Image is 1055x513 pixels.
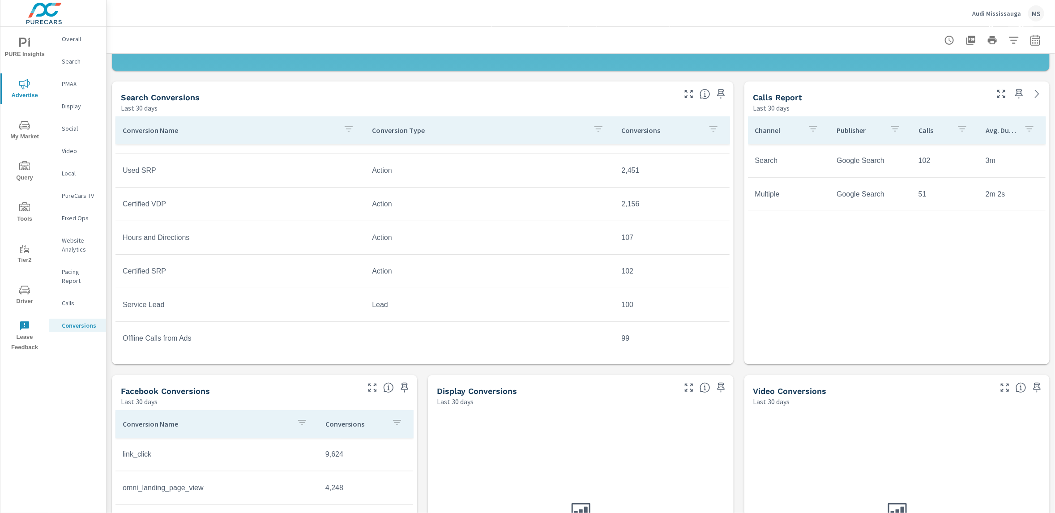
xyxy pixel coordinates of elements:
div: Pacing Report [49,265,106,287]
h5: Video Conversions [753,386,827,396]
span: Save this to your personalized report [714,380,728,395]
p: Conversion Type [372,126,585,135]
div: Social [49,122,106,135]
span: PURE Insights [3,38,46,60]
button: "Export Report to PDF" [962,31,980,49]
span: Leave Feedback [3,321,46,353]
p: Search [62,57,99,66]
td: Used SRP [115,159,365,182]
td: Google Search [829,183,911,205]
div: Overall [49,32,106,46]
td: Hours and Directions [115,227,365,249]
span: My Market [3,120,46,142]
td: 4,248 [318,477,413,499]
span: Search Conversions include Actions, Leads and Unmapped Conversions [700,89,710,99]
td: Action [365,193,614,215]
p: Local [62,169,99,178]
td: Lead [365,294,614,316]
span: Display Conversions include Actions, Leads and Unmapped Conversions [700,382,710,393]
span: Save this to your personalized report [1012,87,1026,101]
div: PureCars TV [49,189,106,202]
p: Website Analytics [62,236,99,254]
span: Driver [3,285,46,307]
td: Search [748,150,830,172]
span: Save this to your personalized report [397,380,412,395]
td: 100 [615,294,730,316]
h5: Facebook Conversions [121,386,210,396]
button: Select Date Range [1026,31,1044,49]
p: Avg. Duration [986,126,1017,135]
td: 2m 2s [978,183,1046,205]
div: Search [49,55,106,68]
td: 99 [615,327,730,350]
button: Print Report [983,31,1001,49]
p: Conversions [62,321,99,330]
td: Action [365,260,614,282]
h5: Display Conversions [437,386,517,396]
button: Make Fullscreen [994,87,1008,101]
button: Apply Filters [1005,31,1023,49]
p: Conversions [622,126,701,135]
p: Publisher [837,126,883,135]
div: Website Analytics [49,234,106,256]
span: Advertise [3,79,46,101]
button: Make Fullscreen [998,380,1012,395]
div: Display [49,99,106,113]
td: Action [365,227,614,249]
p: Channel [755,126,801,135]
p: Video [62,146,99,155]
p: Audi Mississauga [972,9,1021,17]
h5: Calls Report [753,93,803,102]
p: Conversions [325,419,384,428]
td: Multiple [748,183,830,205]
td: 2,451 [615,159,730,182]
span: Conversions reported by Facebook. [383,382,394,393]
td: 102 [615,260,730,282]
span: Tools [3,202,46,224]
button: Make Fullscreen [682,380,696,395]
p: Fixed Ops [62,214,99,222]
p: Last 30 days [437,396,474,407]
td: Google Search [829,150,911,172]
p: Last 30 days [121,103,158,113]
div: MS [1028,5,1044,21]
p: Overall [62,34,99,43]
td: link_click [115,443,318,466]
td: 107 [615,227,730,249]
td: 51 [911,183,978,205]
button: Make Fullscreen [682,87,696,101]
div: Fixed Ops [49,211,106,225]
td: Offline Calls from Ads [115,327,365,350]
p: Last 30 days [753,396,790,407]
td: Service Lead [115,294,365,316]
p: Last 30 days [121,396,158,407]
p: Social [62,124,99,133]
a: See more details in report [1030,87,1044,101]
td: omni_landing_page_view [115,477,318,499]
p: Calls [62,299,99,308]
button: Make Fullscreen [365,380,380,395]
td: 102 [911,150,978,172]
span: Save this to your personalized report [1030,380,1044,395]
div: Local [49,167,106,180]
p: Calls [918,126,950,135]
div: Video [49,144,106,158]
h5: Search Conversions [121,93,200,102]
p: Last 30 days [753,103,790,113]
div: nav menu [0,27,49,356]
p: Pacing Report [62,267,99,285]
div: Calls [49,296,106,310]
p: Display [62,102,99,111]
span: Save this to your personalized report [714,87,728,101]
p: PMAX [62,79,99,88]
div: Conversions [49,319,106,332]
td: 9,624 [318,443,413,466]
p: PureCars TV [62,191,99,200]
td: Certified SRP [115,260,365,282]
div: PMAX [49,77,106,90]
td: Action [365,159,614,182]
td: 2,156 [615,193,730,215]
p: Conversion Name [123,419,290,428]
p: Conversion Name [123,126,336,135]
span: Video Conversions include Actions, Leads and Unmapped Conversions pulled from Video Ads. [1016,382,1026,393]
